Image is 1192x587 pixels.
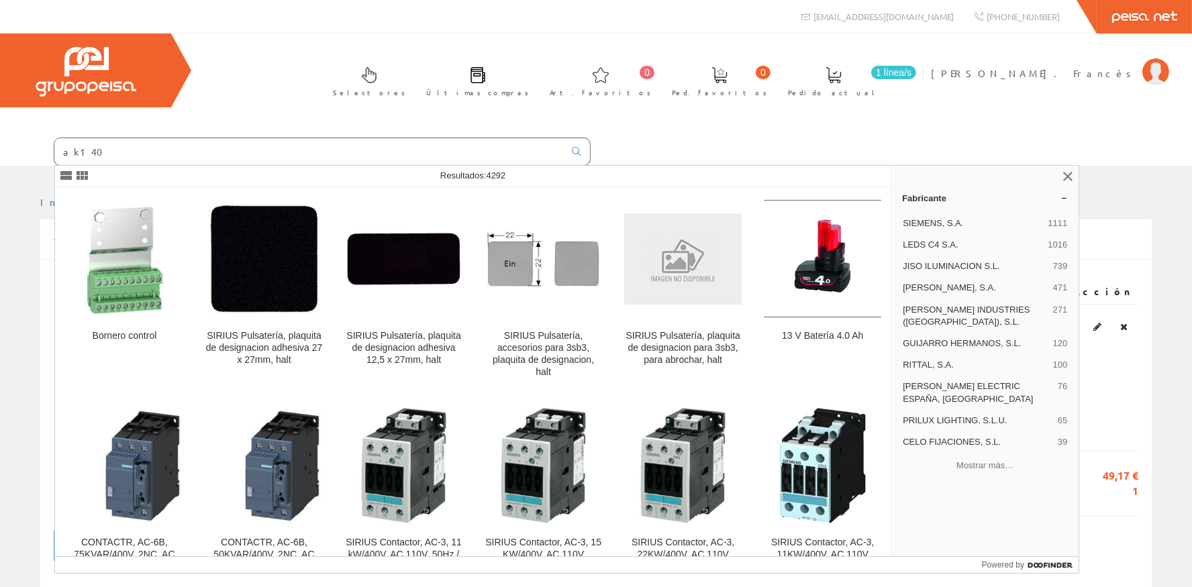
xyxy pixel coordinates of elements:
a: SIRIUS Pulsatería, plaquita de designacion para 3sb3, para abrochar, halt SIRIUS Pulsatería, plaq... [613,188,752,394]
a: Inicio [40,196,97,208]
button: Mostrar más… [897,454,1073,476]
span: 49,17 € [1071,468,1138,484]
span: [PERSON_NAME] INDUSTRIES ([GEOGRAPHIC_DATA]), S.L. [903,304,1047,328]
span: 4292 [486,170,505,180]
span: 39 [1058,436,1067,448]
span: Selectores [333,86,405,99]
img: SIRIUS Contactor, AC-3, 22KW/400V, AC 110V 60Hz/120V 60Hz, 3 polos, tamaño S2, Conexión por Tornillo [638,405,728,526]
a: [PERSON_NAME]. Francés [931,56,1169,68]
span: 65 [1058,415,1067,427]
a: 1 línea/s Pedido actual [775,56,920,105]
img: SIRIUS Contactor, AC-3, 11KW/400V, AC 110V 60Hz/120V 60Hz, 3 polos, tamaño S0, Conexión por Tornillo [777,405,868,526]
span: 1111 [1048,217,1067,229]
span: [PERSON_NAME]. Francés [931,66,1136,80]
span: 0 [756,66,771,79]
a: Powered by [982,557,1079,573]
input: Buscar ... [54,138,564,165]
span: 271 [1053,304,1068,328]
a: Selectores [319,56,412,105]
a: SIRIUS Pulsatería, plaquita de designacion adhesiva 27 x 27mm, halt SIRIUS Pulsatería, plaquita d... [195,188,334,394]
a: Últimas compras [413,56,536,105]
img: CONTACTR, AC-6B, 50KVAR/400V, 2NC, AC 120V, 60HZ, 3POLOS, TAM. S2 BORNES DE TORNILLO [205,407,323,525]
a: SIRIUS Pulsatería, plaquita de designacion adhesiva 12,5 x 27mm, halt SIRIUS Pulsatería, plaquita... [334,188,473,394]
a: Bornero control Bornero control [55,188,194,394]
span: 1016 [1048,239,1067,251]
span: Art. favoritos [550,86,651,99]
span: [PERSON_NAME] ELECTRIC ESPAÑA, [GEOGRAPHIC_DATA] [903,380,1052,405]
span: 1 [1071,484,1138,499]
div: SIRIUS Pulsatería, plaquita de designacion para 3sb3, para abrochar, halt [624,330,742,366]
img: Bornero control [66,200,183,317]
span: RITTAL, S.A. [903,359,1047,371]
span: 100 [1053,359,1068,371]
span: 739 [1053,260,1068,272]
a: 13 V Batería 4.0 Ah 13 V Batería 4.0 Ah [753,188,892,394]
img: Grupo Peisa [36,47,136,97]
img: CONTACTR, AC-6B, 75KVAR/400V, 2NC, AC 120V, 60HZ, 3POLOS, TAM. S2 BORNES DE TORNILLO [66,407,183,525]
span: SIEMENS, S.A. [903,217,1042,229]
span: Pedido actual [788,86,879,99]
img: SIRIUS Pulsatería, accesorios para 3sb3, plaquita de designacion, halt [485,229,602,289]
img: SIRIUS Pulsatería, plaquita de designacion para 3sb3, para abrochar, halt [624,213,742,305]
div: SIRIUS Pulsatería, plaquita de designacion adhesiva 27 x 27mm, halt [205,330,323,366]
a: Fabricante [891,187,1079,209]
div: SIRIUS Pulsatería, plaquita de designacion adhesiva 12,5 x 27mm, halt [345,330,462,366]
a: Editar [1089,318,1105,335]
div: 13 V Batería 4.0 Ah [764,330,881,342]
span: LEDS C4 S.A. [903,239,1042,251]
span: [PHONE_NUMBER] [987,11,1060,22]
span: Resultados: [440,170,506,180]
div: SIRIUS Pulsatería, accesorios para 3sb3, plaquita de designacion, halt [485,330,602,378]
a: SIRIUS Pulsatería, accesorios para 3sb3, plaquita de designacion, halt SIRIUS Pulsatería, accesor... [474,188,613,394]
span: Últimas compras [426,86,529,99]
span: 120 [1053,337,1068,350]
img: SIRIUS Contactor, AC-3, 11 kW/400V, AC 110V, 50Hz / 120V, 60 Hz, 3 polos, tamaño S2, Conexión por To [358,405,449,526]
span: [PERSON_NAME], S.A. [903,282,1047,294]
span: 0 [640,66,654,79]
span: PRILUX LIGHTING, S.L.U. [903,415,1052,427]
span: Powered by [982,559,1024,571]
span: Ped. favoritos [672,86,767,99]
img: SIRIUS Pulsatería, plaquita de designacion adhesiva 12,5 x 27mm, halt [345,231,462,287]
span: 1 línea/s [871,66,916,79]
a: Eliminar [1116,318,1132,335]
div: Bornero control [66,330,183,342]
span: GUIJARRO HERMANOS, S.L. [903,337,1047,350]
span: 471 [1053,282,1068,294]
span: 76 [1058,380,1067,405]
img: SIRIUS Pulsatería, plaquita de designacion adhesiva 27 x 27mm, halt [205,201,323,317]
img: 13 V Batería 4.0 Ah [764,200,881,317]
img: SIRIUS Contactor, AC-3, 15 KW/400V, AC 110V 60Hz/120V 60Hz, 3 polos, tamaño S2, Conexión por Tornill [498,405,589,526]
span: CELO FIJACIONES, S.L. [903,436,1052,448]
span: [EMAIL_ADDRESS][DOMAIN_NAME] [813,11,954,22]
span: JISO ILUMINACION S.L. [903,260,1047,272]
